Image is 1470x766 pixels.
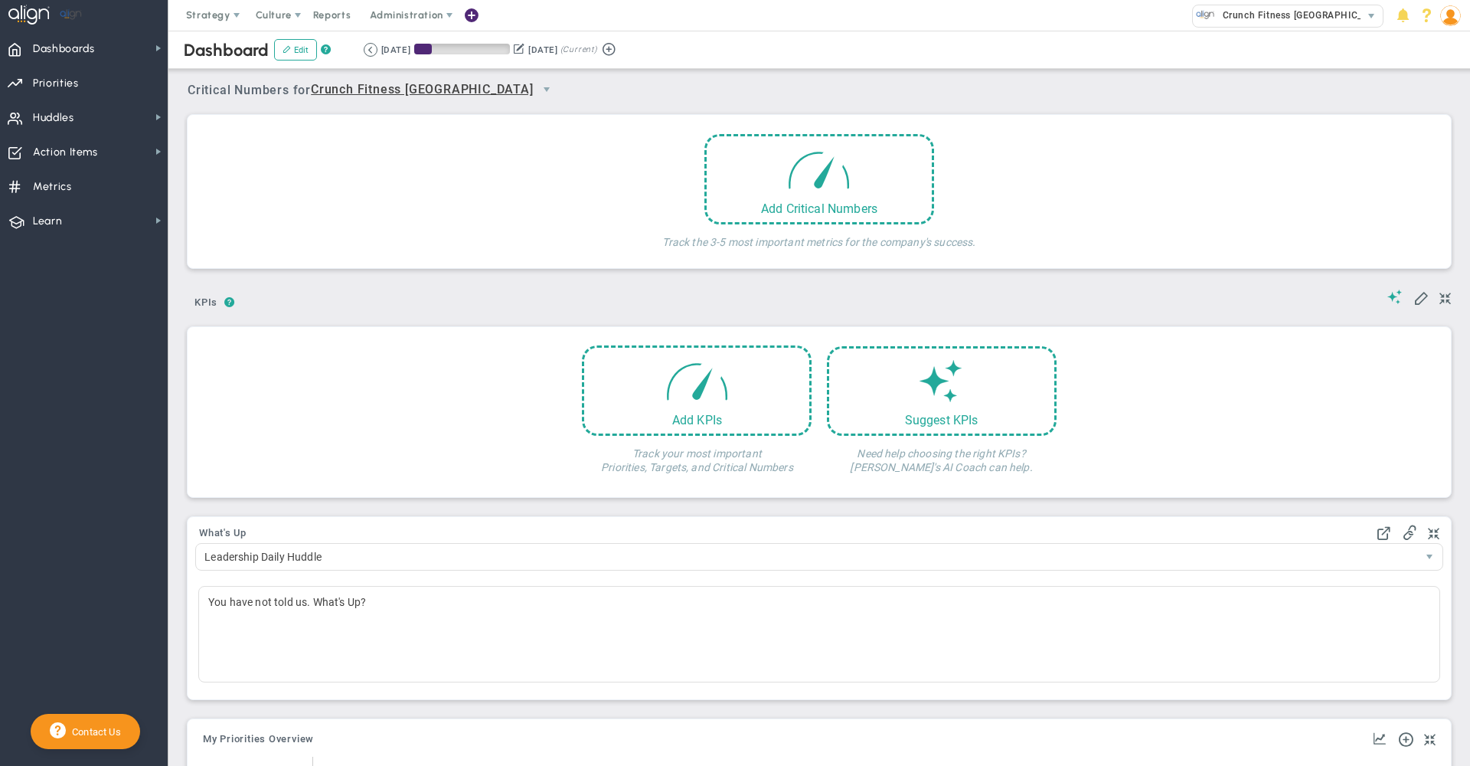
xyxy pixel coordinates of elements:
span: select [1361,5,1383,27]
span: KPIs [188,290,224,315]
span: Crunch Fitness [GEOGRAPHIC_DATA] [311,80,534,100]
div: Suggest KPIs [829,413,1054,427]
span: Strategy [186,9,230,21]
span: Learn [33,205,62,237]
span: Culture [256,9,292,21]
span: Metrics [33,171,72,203]
span: What's Up [199,528,247,538]
h4: Track your most important Priorities, Targets, and Critical Numbers [582,436,812,474]
span: Edit My KPIs [1413,290,1429,305]
div: Period Progress: 18% Day 13 of 69 with 56 remaining. [414,44,510,54]
span: Critical Numbers for [188,77,563,105]
div: Add Critical Numbers [707,201,932,216]
span: My Priorities Overview [203,734,314,745]
span: Action Items [33,136,98,169]
span: Dashboards [33,33,95,65]
button: Go to previous period [364,43,377,57]
div: You have not told us. What's Up? [198,586,1440,683]
span: Priorities [33,67,79,100]
span: select [534,77,560,103]
div: [DATE] [381,43,410,57]
span: Contact Us [66,726,121,738]
span: Dashboard [184,40,269,61]
span: Suggestions (AI Feature) [1387,290,1403,304]
div: [DATE] [528,43,557,57]
button: What's Up [199,528,247,540]
h4: Need help choosing the right KPIs? [PERSON_NAME]'s AI Coach can help. [827,436,1057,474]
img: 32852.Company.photo [1196,5,1215,25]
h4: Track the 3-5 most important metrics for the company's success. [662,224,975,249]
span: Crunch Fitness [GEOGRAPHIC_DATA] [1215,5,1389,25]
span: select [1416,544,1442,570]
span: Huddles [33,102,74,134]
img: 207957.Person.photo [1440,5,1461,26]
button: KPIs [188,290,224,317]
span: Administration [370,9,443,21]
span: (Current) [560,43,597,57]
span: Leadership Daily Huddle [196,544,1416,570]
button: My Priorities Overview [203,734,314,746]
button: Edit [274,39,317,61]
div: Add KPIs [584,413,809,427]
